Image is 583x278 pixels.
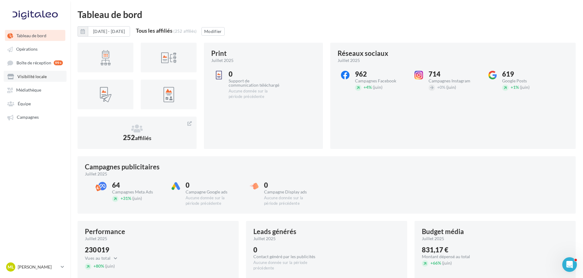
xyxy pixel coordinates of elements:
[18,101,31,106] span: Équipe
[136,28,172,33] div: Tous les affiliés
[54,60,63,65] div: 99+
[201,27,225,36] button: Modifier
[85,228,125,235] div: Performance
[502,79,553,83] div: Google Posts
[186,182,237,189] div: 0
[78,26,130,37] button: [DATE] - [DATE]
[135,135,151,141] span: affiliés
[16,33,46,38] span: Tableau de bord
[5,261,65,273] a: ML [PERSON_NAME]
[446,85,456,90] span: (juin)
[229,71,280,78] div: 0
[121,196,131,201] span: 31%
[502,71,553,78] div: 619
[112,182,163,189] div: 64
[16,60,51,65] span: Boîte de réception
[355,71,406,78] div: 962
[338,50,388,57] div: Réseaux sociaux
[173,29,197,34] div: (252 affiliés)
[132,196,142,201] span: (juin)
[93,263,104,269] span: 80%
[17,115,39,120] span: Campagnes
[123,133,151,142] span: 252
[229,79,280,87] div: Support de communication téléchargé
[264,195,315,206] div: Aucune donnée sur la période précédente
[430,260,433,265] span: +
[422,247,470,253] div: 831,17 €
[364,85,372,90] span: 4%
[4,84,67,95] a: Médiathèque
[78,10,576,19] div: Tableau de bord
[229,88,280,99] div: Aucune donnée sur la période précédente
[186,195,237,206] div: Aucune donnée sur la période précédente
[85,164,160,170] div: Campagnes publicitaires
[442,260,452,265] span: (juin)
[4,43,67,54] a: Opérations
[511,85,513,90] span: +
[364,85,366,90] span: +
[429,79,480,83] div: Campagnes Instagram
[16,47,38,52] span: Opérations
[85,171,107,177] span: juillet 2025
[121,196,123,201] span: +
[511,85,519,90] span: 1%
[562,257,577,272] iframe: Intercom live chat
[4,98,67,109] a: Équipe
[355,79,406,83] div: Campagnes Facebook
[437,85,440,90] span: +
[422,255,470,259] div: Montant dépensé au total
[4,57,67,68] a: Boîte de réception 99+
[211,57,234,63] span: juillet 2025
[16,88,41,93] span: Médiathèque
[85,247,121,253] div: 230 019
[422,228,464,235] div: Budget média
[253,255,322,259] div: Contact généré par les publicités
[264,182,315,189] div: 0
[437,85,445,90] span: 0%
[253,228,296,235] div: Leads générés
[4,30,67,41] a: Tableau de bord
[93,263,96,269] span: +
[112,190,163,194] div: Campagnes Meta Ads
[186,190,237,194] div: Campagne Google ads
[4,111,67,122] a: Campagnes
[429,71,480,78] div: 714
[4,71,67,82] a: Visibilité locale
[264,190,315,194] div: Campagne Display ads
[520,85,530,90] span: (juin)
[253,260,322,271] div: Aucune donnée sur la période précédente
[373,85,382,90] span: (juin)
[18,264,58,270] p: [PERSON_NAME]
[253,236,276,242] span: juillet 2025
[85,236,107,242] span: juillet 2025
[211,50,227,57] div: Print
[422,236,444,242] span: juillet 2025
[85,255,121,262] button: Vues au total
[17,74,47,79] span: Visibilité locale
[88,26,130,37] button: [DATE] - [DATE]
[8,264,14,270] span: ML
[105,263,115,269] span: (juin)
[253,247,322,253] div: 0
[430,260,441,265] span: 66%
[338,57,360,63] span: juillet 2025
